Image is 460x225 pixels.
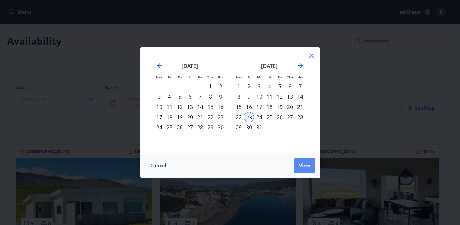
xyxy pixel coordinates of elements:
td: Choose þriðjudagur, 4. nóvember 2025 as your check-out date. It’s available. [164,91,175,102]
div: 7 [295,81,305,91]
td: Choose föstudagur, 7. nóvember 2025 as your check-out date. It’s available. [195,91,205,102]
td: Choose fimmtudagur, 25. desember 2025 as your check-out date. It’s available. [264,112,275,122]
div: 22 [205,112,216,122]
div: Move backward to switch to the previous month. [156,62,163,69]
div: 16 [216,102,226,112]
td: Choose sunnudagur, 21. desember 2025 as your check-out date. It’s available. [295,102,305,112]
div: 27 [285,112,295,122]
div: 4 [264,81,275,91]
div: 21 [295,102,305,112]
div: 22 [234,112,244,122]
div: 7 [195,91,205,102]
button: View [294,158,315,173]
td: Choose sunnudagur, 30. nóvember 2025 as your check-out date. It’s available. [216,122,226,132]
div: 29 [234,122,244,132]
td: Choose mánudagur, 22. desember 2025 as your check-out date. It’s available. [234,112,244,122]
td: Choose laugardagur, 27. desember 2025 as your check-out date. It’s available. [285,112,295,122]
div: 13 [285,91,295,102]
strong: [DATE] [261,62,278,69]
td: Choose föstudagur, 28. nóvember 2025 as your check-out date. It’s available. [195,122,205,132]
small: Has [156,75,163,79]
div: 25 [264,112,275,122]
div: 5 [175,91,185,102]
div: 11 [164,102,175,112]
small: Fo [278,75,282,79]
div: 5 [275,81,285,91]
td: Choose mánudagur, 8. desember 2025 as your check-out date. It’s available. [234,91,244,102]
td: Choose sunnudagur, 7. desember 2025 as your check-out date. It’s available. [295,81,305,91]
div: 20 [185,112,195,122]
td: Choose laugardagur, 8. nóvember 2025 as your check-out date. It’s available. [205,91,216,102]
td: Choose mánudagur, 29. desember 2025 as your check-out date. It’s available. [234,122,244,132]
div: 15 [234,102,244,112]
td: Choose laugardagur, 1. nóvember 2025 as your check-out date. It’s available. [205,81,216,91]
div: 21 [195,112,205,122]
small: Fi [188,75,191,79]
td: Choose laugardagur, 15. nóvember 2025 as your check-out date. It’s available. [205,102,216,112]
td: Choose mánudagur, 10. nóvember 2025 as your check-out date. It’s available. [154,102,164,112]
div: 10 [254,91,264,102]
div: 16 [244,102,254,112]
td: Choose miðvikudagur, 19. nóvember 2025 as your check-out date. It’s available. [175,112,185,122]
div: 14 [195,102,205,112]
div: 26 [175,122,185,132]
small: Þr [247,75,251,79]
small: The [207,75,214,79]
td: Choose sunnudagur, 16. nóvember 2025 as your check-out date. It’s available. [216,102,226,112]
td: Choose föstudagur, 5. desember 2025 as your check-out date. It’s available. [275,81,285,91]
td: Choose föstudagur, 14. nóvember 2025 as your check-out date. It’s available. [195,102,205,112]
div: 6 [185,91,195,102]
div: 15 [205,102,216,112]
td: Choose föstudagur, 21. nóvember 2025 as your check-out date. It’s available. [195,112,205,122]
td: Choose miðvikudagur, 24. desember 2025 as your check-out date. It’s available. [254,112,264,122]
div: 1 [205,81,216,91]
td: Choose laugardagur, 13. desember 2025 as your check-out date. It’s available. [285,91,295,102]
div: 6 [285,81,295,91]
small: Fi [268,75,271,79]
td: Choose fimmtudagur, 4. desember 2025 as your check-out date. It’s available. [264,81,275,91]
div: 13 [185,102,195,112]
div: Calendar [148,55,313,146]
td: Choose miðvikudagur, 17. desember 2025 as your check-out date. It’s available. [254,102,264,112]
div: 11 [264,91,275,102]
div: 18 [164,112,175,122]
td: Choose laugardagur, 20. desember 2025 as your check-out date. It’s available. [285,102,295,112]
div: 20 [285,102,295,112]
small: Has [236,75,242,79]
td: Choose fimmtudagur, 11. desember 2025 as your check-out date. It’s available. [264,91,275,102]
small: Mi [177,75,182,79]
small: His [297,75,303,79]
div: 8 [205,91,216,102]
td: Choose sunnudagur, 9. nóvember 2025 as your check-out date. It’s available. [216,91,226,102]
div: 9 [216,91,226,102]
td: Choose föstudagur, 19. desember 2025 as your check-out date. It’s available. [275,102,285,112]
td: Choose sunnudagur, 23. nóvember 2025 as your check-out date. It’s available. [216,112,226,122]
td: Choose þriðjudagur, 11. nóvember 2025 as your check-out date. It’s available. [164,102,175,112]
td: Choose mánudagur, 24. nóvember 2025 as your check-out date. It’s available. [154,122,164,132]
div: 17 [254,102,264,112]
td: Choose þriðjudagur, 2. desember 2025 as your check-out date. It’s available. [244,81,254,91]
strong: [DATE] [182,62,198,69]
td: Choose miðvikudagur, 3. desember 2025 as your check-out date. It’s available. [254,81,264,91]
div: 24 [254,112,264,122]
div: 28 [195,122,205,132]
td: Choose mánudagur, 15. desember 2025 as your check-out date. It’s available. [234,102,244,112]
div: 1 [234,81,244,91]
td: Choose mánudagur, 3. nóvember 2025 as your check-out date. It’s available. [154,91,164,102]
div: 8 [234,91,244,102]
div: 19 [275,102,285,112]
div: 3 [254,81,264,91]
div: 29 [205,122,216,132]
div: 2 [244,81,254,91]
td: Choose fimmtudagur, 6. nóvember 2025 as your check-out date. It’s available. [185,91,195,102]
td: Choose mánudagur, 17. nóvember 2025 as your check-out date. It’s available. [154,112,164,122]
td: Choose fimmtudagur, 20. nóvember 2025 as your check-out date. It’s available. [185,112,195,122]
div: 24 [154,122,164,132]
td: Choose miðvikudagur, 26. nóvember 2025 as your check-out date. It’s available. [175,122,185,132]
div: 23 [244,112,254,122]
div: 18 [264,102,275,112]
td: Choose miðvikudagur, 12. nóvember 2025 as your check-out date. It’s available. [175,102,185,112]
td: Choose þriðjudagur, 18. nóvember 2025 as your check-out date. It’s available. [164,112,175,122]
small: Fo [198,75,202,79]
small: The [287,75,294,79]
